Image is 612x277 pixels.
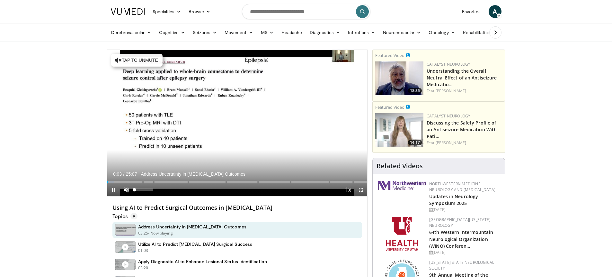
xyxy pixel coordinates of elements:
[375,61,423,95] img: 01bfc13d-03a0-4cb7-bbaa-2eb0a1ecb046.png.150x105_q85_crop-smart_upscale.jpg
[278,26,306,39] a: Headache
[375,113,423,147] a: 14:17
[138,230,148,236] p: 03:25
[429,193,478,206] a: Updates in Neurology Symposium 2025
[354,183,367,196] button: Fullscreen
[107,183,120,196] button: Pause
[427,61,470,67] a: Catalyst Neurology
[375,61,423,95] a: 18:35
[429,207,500,213] div: [DATE]
[123,171,125,177] span: /
[378,181,426,190] img: 2a462fb6-9365-492a-ac79-3166a6f924d8.png.150x105_q85_autocrop_double_scale_upscale_version-0.2.jpg
[138,241,253,247] h4: Utilize AI to Predict [MEDICAL_DATA] Surgical Success
[107,181,368,183] div: Progress Bar
[111,8,145,15] img: VuMedi Logo
[458,5,485,18] a: Favorites
[429,250,500,255] div: [DATE]
[111,54,163,67] button: Tap to unmute
[427,113,470,119] a: Catalyst Neurology
[138,259,267,264] h4: Apply Diagnostic AI to Enhance Lesional Status Identification
[341,183,354,196] button: Playback Rate
[221,26,257,39] a: Movement
[436,88,466,94] a: [PERSON_NAME]
[185,5,214,18] a: Browse
[113,171,122,177] span: 0:03
[112,204,362,211] h4: Using AI to Predict Surgical Outcomes in [MEDICAL_DATA]
[306,26,344,39] a: Diagnostics
[429,229,493,249] a: 64th Western Intermountain Neurological Organization (WINO) Conferen…
[375,104,404,110] small: Featured Video
[375,113,423,147] img: c23d0a25-a0b6-49e6-ba12-869cdc8b250a.png.150x105_q85_crop-smart_upscale.jpg
[138,224,246,230] h4: Address Uncertainty in [MEDICAL_DATA] Outcomes
[130,213,137,219] span: 9
[107,50,368,197] video-js: Video Player
[379,26,425,39] a: Neuromuscular
[377,162,423,170] h4: Related Videos
[189,26,221,39] a: Seizures
[148,230,173,236] p: - Now playing
[429,217,491,228] a: [GEOGRAPHIC_DATA][US_STATE] Neurology
[138,265,148,271] p: 03:20
[427,88,502,94] div: Feat.
[427,68,497,88] a: Understanding the Overall Neutral Effect of an Antiseizure Medicatio…
[138,248,148,254] p: 01:03
[386,217,418,251] img: f6362829-b0a3-407d-a044-59546adfd345.png.150x105_q85_autocrop_double_scale_upscale_version-0.2.png
[436,140,466,145] a: [PERSON_NAME]
[375,52,404,58] small: Featured Video
[429,260,494,271] a: [US_STATE] State Neurological Society
[344,26,379,39] a: Infections
[155,26,189,39] a: Cognitive
[141,171,245,177] span: Address Uncertainty in [MEDICAL_DATA] Outcomes
[459,26,494,39] a: Rehabilitation
[120,183,133,196] button: Unmute
[112,213,137,219] p: Topics
[149,5,185,18] a: Specialties
[489,5,501,18] a: A
[135,189,153,191] div: Volume Level
[107,26,155,39] a: Cerebrovascular
[257,26,278,39] a: MS
[242,4,370,19] input: Search topics, interventions
[427,120,497,139] a: Discussing the Safety Profile of an Antiseizure Medication With Pati…
[427,140,502,146] div: Feat.
[126,171,137,177] span: 25:07
[425,26,459,39] a: Oncology
[408,88,422,94] span: 18:35
[429,181,495,192] a: Northwestern Medicine Neurology and [MEDICAL_DATA]
[408,140,422,145] span: 14:17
